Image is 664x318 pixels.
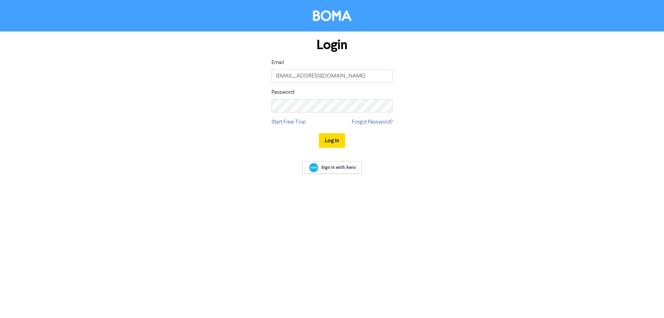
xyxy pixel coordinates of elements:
[271,88,294,97] label: Password
[302,162,362,174] a: Sign In with Xero
[309,163,318,172] img: Xero logo
[629,285,664,318] iframe: Chat Widget
[271,118,306,126] a: Start Free Trial
[271,58,284,67] label: Email
[352,118,393,126] a: Forgot Password?
[271,37,393,53] h1: Login
[319,133,345,148] button: Log In
[313,10,351,21] img: BOMA Logo
[321,164,356,171] span: Sign In with Xero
